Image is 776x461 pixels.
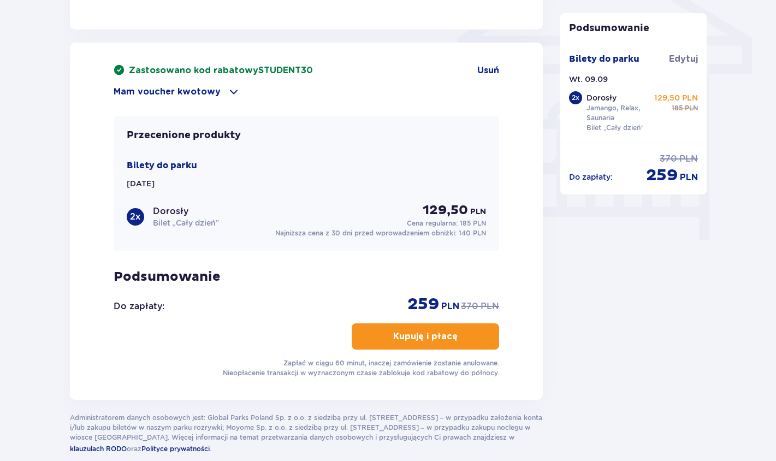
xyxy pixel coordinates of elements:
div: 2 x [569,91,582,104]
span: 140 PLN [459,229,486,237]
p: Cena regularna: [407,218,486,228]
p: Mam voucher kwotowy [114,86,221,98]
p: 370 [461,300,478,312]
p: PLN [679,153,698,165]
p: Bilety do parku [569,53,639,65]
p: 129,50 PLN [654,92,698,103]
p: Dorosły [587,92,617,103]
img: rounded green checkmark [114,64,125,75]
p: 185 [672,103,683,113]
div: 2 x [127,208,144,226]
p: PLN [685,103,698,113]
p: Podsumowanie [560,22,707,35]
p: Dorosły [153,205,188,217]
p: PLN [470,206,486,217]
p: Najniższa cena z 30 dni przed wprowadzeniem obniżki: [275,228,486,238]
p: Bilet „Cały dzień” [153,217,219,228]
span: Polityce prywatności [141,445,210,453]
p: Zapłać w ciągu 60 minut, inaczej zamówienie zostanie anulowane. Nieopłacenie transakcji w wyznacz... [223,358,499,378]
span: STUDENT30 [258,66,313,75]
p: Do zapłaty : [569,172,613,182]
p: PLN [481,300,499,312]
a: Polityce prywatności [141,442,210,454]
p: 129,50 [423,202,468,218]
p: Zastosowano kod rabatowy [129,64,313,76]
p: 370 [660,153,677,165]
span: klauzulach RODO [70,445,127,453]
p: Bilety do parku [127,159,197,172]
p: Wt. 09.09 [569,74,608,85]
p: Podsumowanie [114,269,500,285]
p: Do zapłaty : [114,300,164,312]
p: PLN [680,172,698,184]
a: klauzulach RODO [70,442,127,454]
span: 185 PLN [460,219,486,227]
p: Kupuję i płacę [393,330,458,342]
p: [DATE] [127,178,155,189]
p: 259 [646,165,678,186]
p: Przecenione produkty [127,129,241,142]
a: Edytuj [669,53,698,65]
p: Administratorem danych osobowych jest: Global Parks Poland Sp. z o.o. z siedzibą przy ul. [STREET... [70,413,543,454]
a: Usuń [477,64,499,76]
p: PLN [441,300,459,312]
p: 259 [407,294,439,315]
button: Kupuję i płacę [352,323,499,350]
p: Jamango, Relax, Saunaria [587,103,658,123]
p: Bilet „Cały dzień” [587,123,644,133]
